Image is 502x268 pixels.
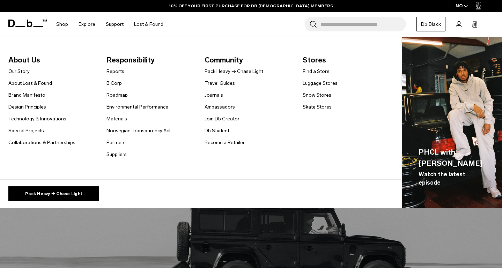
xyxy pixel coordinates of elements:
[402,37,502,208] img: Db
[303,68,330,75] a: Find a Store
[205,103,235,111] a: Ambassadors
[419,170,485,187] span: Watch the latest episode
[8,127,44,134] a: Special Projects
[134,12,163,37] a: Lost & Found
[106,68,124,75] a: Reports
[205,115,239,122] a: Join Db Creator
[205,91,223,99] a: Journals
[205,80,235,87] a: Travel Guides
[106,103,168,111] a: Environmental Performance
[79,12,95,37] a: Explore
[8,139,75,146] a: Collaborations & Partnerships
[106,91,128,99] a: Roadmap
[402,37,502,208] a: PHCL with [PERSON_NAME] Watch the latest episode Db
[205,68,263,75] a: Pack Heavy → Chase Light
[205,127,229,134] a: Db Student
[106,115,127,122] a: Materials
[303,103,332,111] a: Skate Stores
[56,12,68,37] a: Shop
[416,17,445,31] a: Db Black
[106,80,122,87] a: B Corp
[106,12,124,37] a: Support
[8,115,66,122] a: Technology & Innovations
[51,12,169,37] nav: Main Navigation
[106,127,171,134] a: Norwegian Transparency Act
[419,147,485,169] span: PHCL with [PERSON_NAME]
[8,91,45,99] a: Brand Manifesto
[303,80,338,87] a: Luggage Stores
[169,3,333,9] a: 10% OFF YOUR FIRST PURCHASE FOR DB [DEMOGRAPHIC_DATA] MEMBERS
[8,54,95,66] span: About Us
[106,139,126,146] a: Partners
[205,139,245,146] a: Become a Retailer
[303,91,331,99] a: Snow Stores
[8,80,52,87] a: About Lost & Found
[8,103,46,111] a: Design Principles
[8,186,99,201] a: Pack Heavy → Chase Light
[8,68,30,75] a: Our Story
[106,151,127,158] a: Suppliers
[106,54,193,66] span: Responsibility
[205,54,291,66] span: Community
[303,54,390,66] span: Stores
